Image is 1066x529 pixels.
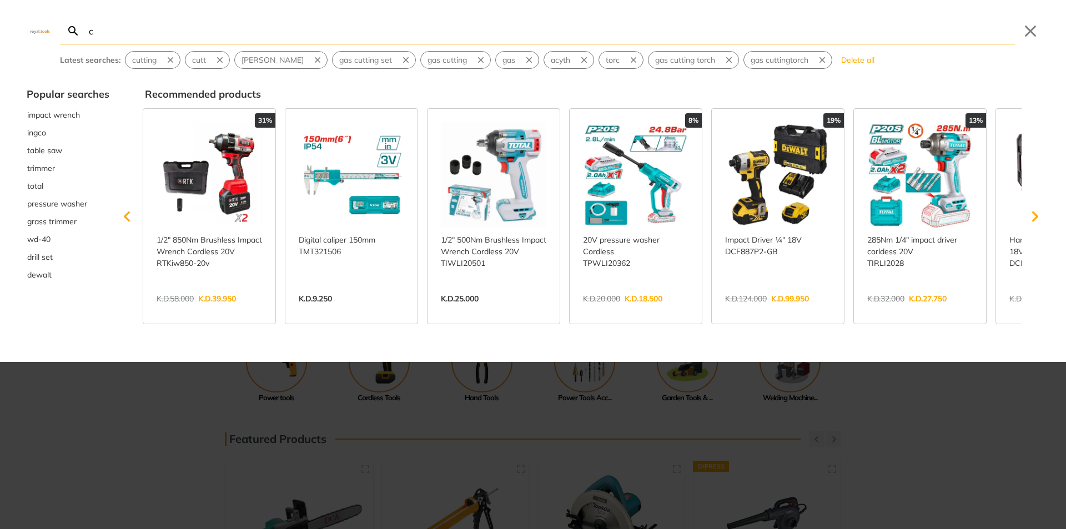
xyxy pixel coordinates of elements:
div: Suggestion: gas cuttingtorch [743,51,832,69]
button: Select suggestion: gas cutting set [333,52,399,68]
span: dewalt [27,269,52,281]
div: Suggestion: ingco [27,124,109,142]
div: Latest searches: [60,54,120,66]
span: gas cutting torch [655,54,715,66]
div: 8% [685,113,702,128]
div: Suggestion: gas cutting torch [648,51,739,69]
span: torc [606,54,620,66]
div: Suggestion: trimmer [27,159,109,177]
span: cutting [132,54,157,66]
svg: Remove suggestion: gas cutting torch [724,55,734,65]
svg: Remove suggestion: victor [313,55,323,65]
span: table saw [27,145,62,157]
button: Select suggestion: table saw [27,142,109,159]
button: Remove suggestion: gas cutting set [399,52,415,68]
div: Suggestion: impact wrench [27,106,109,124]
button: Select suggestion: cutting [125,52,163,68]
svg: Search [67,24,80,38]
button: Select suggestion: acyth [544,52,577,68]
button: Remove suggestion: gas cutting [474,52,490,68]
button: Select suggestion: gas [496,52,522,68]
svg: Remove suggestion: gas [524,55,534,65]
input: Search… [87,18,1015,44]
span: wd-40 [27,234,51,245]
span: cutt [192,54,206,66]
div: Popular searches [27,87,109,102]
span: gas cutting set [339,54,392,66]
span: gas cuttingtorch [751,54,808,66]
span: ingco [27,127,46,139]
div: Recommended products [145,87,1039,102]
button: Remove suggestion: gas [522,52,539,68]
svg: Scroll right [1024,205,1046,228]
button: Close [1022,22,1039,40]
button: Remove suggestion: victor [310,52,327,68]
div: 19% [823,113,844,128]
svg: Remove suggestion: cutting [165,55,175,65]
button: Select suggestion: ingco [27,124,109,142]
svg: Remove suggestion: gas cutting [476,55,486,65]
div: Suggestion: pressure washer [27,195,109,213]
div: Suggestion: victor [234,51,328,69]
span: acyth [551,54,570,66]
button: Select suggestion: wd-40 [27,230,109,248]
span: grass trimmer [27,216,77,228]
img: Close [27,28,53,33]
div: Suggestion: total [27,177,109,195]
button: Remove suggestion: torc [626,52,643,68]
button: Remove suggestion: gas cuttingtorch [815,52,832,68]
div: Suggestion: grass trimmer [27,213,109,230]
button: Select suggestion: gas cutting torch [648,52,722,68]
span: trimmer [27,163,55,174]
button: Select suggestion: pressure washer [27,195,109,213]
div: Suggestion: cutting [125,51,180,69]
button: Remove suggestion: gas cutting torch [722,52,738,68]
div: 13% [966,113,986,128]
button: Select suggestion: cutt [185,52,213,68]
svg: Remove suggestion: gas cutting set [401,55,411,65]
button: Select suggestion: trimmer [27,159,109,177]
button: Select suggestion: victor [235,52,310,68]
div: Suggestion: gas cutting [420,51,491,69]
div: Suggestion: table saw [27,142,109,159]
div: 31% [255,113,275,128]
button: Select suggestion: drill set [27,248,109,266]
svg: Remove suggestion: cutt [215,55,225,65]
button: Select suggestion: grass trimmer [27,213,109,230]
svg: Remove suggestion: torc [628,55,638,65]
span: [PERSON_NAME] [242,54,304,66]
button: Select suggestion: dewalt [27,266,109,284]
button: Select suggestion: total [27,177,109,195]
div: Suggestion: dewalt [27,266,109,284]
div: Suggestion: gas cutting set [332,51,416,69]
button: Delete all [837,51,879,69]
span: drill set [27,251,53,263]
div: Suggestion: torc [599,51,643,69]
svg: Remove suggestion: acyth [579,55,589,65]
div: Suggestion: gas [495,51,539,69]
div: Suggestion: acyth [544,51,594,69]
span: total [27,180,43,192]
svg: Scroll left [116,205,138,228]
span: pressure washer [27,198,87,210]
div: Suggestion: drill set [27,248,109,266]
button: Select suggestion: impact wrench [27,106,109,124]
span: gas [502,54,515,66]
button: Select suggestion: torc [599,52,626,68]
div: Suggestion: cutt [185,51,230,69]
div: Suggestion: wd-40 [27,230,109,248]
svg: Remove suggestion: gas cuttingtorch [817,55,827,65]
button: Remove suggestion: cutt [213,52,229,68]
span: gas cutting [428,54,467,66]
span: impact wrench [27,109,80,121]
button: Select suggestion: gas cutting [421,52,474,68]
button: Remove suggestion: acyth [577,52,594,68]
button: Select suggestion: gas cuttingtorch [744,52,815,68]
button: Remove suggestion: cutting [163,52,180,68]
